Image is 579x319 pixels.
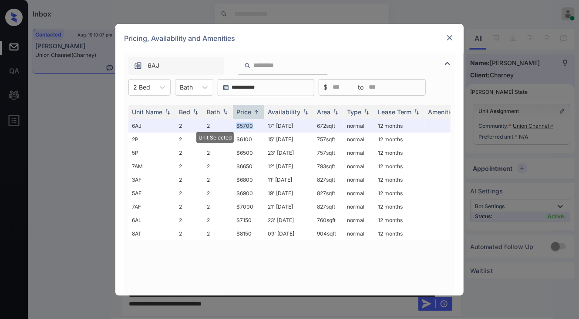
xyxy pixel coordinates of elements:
td: 2 [175,227,203,240]
td: 6AJ [128,119,175,133]
div: Type [347,108,361,116]
img: close [445,33,454,42]
td: 827 sqft [313,186,343,200]
img: icon-zuma [134,61,142,70]
td: 23' [DATE] [264,213,313,227]
td: normal [343,146,374,159]
td: 757 sqft [313,146,343,159]
td: 12 months [374,200,424,213]
td: 672 sqft [313,119,343,133]
td: 12 months [374,186,424,200]
div: Amenities [428,108,457,116]
div: Bed [179,108,190,116]
img: icon-zuma [442,58,453,69]
td: 21' [DATE] [264,200,313,213]
td: 827 sqft [313,200,343,213]
td: $7000 [233,200,264,213]
td: $8150 [233,227,264,240]
img: sorting [252,109,261,115]
td: 2 [175,159,203,173]
td: 2 [175,200,203,213]
td: $6800 [233,173,264,186]
td: 760 sqft [313,213,343,227]
td: 5AF [128,186,175,200]
td: 6AL [128,213,175,227]
div: Availability [268,108,300,116]
td: 17' [DATE] [264,119,313,133]
td: 2 [203,119,233,133]
td: 12 months [374,159,424,173]
div: Area [317,108,330,116]
td: 12' [DATE] [264,159,313,173]
td: normal [343,119,374,133]
div: Unit Name [132,108,162,116]
td: 23' [DATE] [264,146,313,159]
div: Lease Term [378,108,411,116]
td: 793 sqft [313,159,343,173]
span: $ [323,83,327,92]
td: 12 months [374,227,424,240]
td: 2 [203,159,233,173]
td: $6500 [233,146,264,159]
td: 3AF [128,173,175,186]
td: normal [343,213,374,227]
span: to [358,83,364,92]
td: 2 [203,146,233,159]
td: 2 [175,213,203,227]
td: 12 months [374,146,424,159]
img: sorting [191,109,200,115]
td: normal [343,200,374,213]
td: 2 [203,133,233,146]
td: 2 [175,173,203,186]
td: 904 sqft [313,227,343,240]
img: sorting [163,109,172,115]
img: sorting [221,109,229,115]
td: 2P [128,133,175,146]
td: $7150 [233,213,264,227]
td: $6900 [233,186,264,200]
td: 2 [203,227,233,240]
div: Pricing, Availability and Amenities [115,24,464,53]
td: normal [343,159,374,173]
td: 7AM [128,159,175,173]
td: 2 [203,213,233,227]
td: 09' [DATE] [264,227,313,240]
td: $6100 [233,133,264,146]
td: 7AF [128,200,175,213]
td: normal [343,133,374,146]
img: sorting [331,109,340,115]
img: sorting [412,109,421,115]
span: 6AJ [148,61,159,70]
td: 8AT [128,227,175,240]
img: icon-zuma [244,62,251,70]
td: 2 [203,186,233,200]
td: 12 months [374,173,424,186]
td: 2 [203,173,233,186]
td: 12 months [374,213,424,227]
img: sorting [301,109,310,115]
td: $6650 [233,159,264,173]
td: normal [343,186,374,200]
td: 757 sqft [313,133,343,146]
img: sorting [362,109,371,115]
td: 12 months [374,133,424,146]
td: normal [343,173,374,186]
td: 2 [203,200,233,213]
td: 827 sqft [313,173,343,186]
td: 12 months [374,119,424,133]
td: 2 [175,119,203,133]
td: normal [343,227,374,240]
td: 5P [128,146,175,159]
td: 2 [175,133,203,146]
div: Bath [207,108,220,116]
td: 2 [175,186,203,200]
td: 2 [175,146,203,159]
td: $5700 [233,119,264,133]
td: 15' [DATE] [264,133,313,146]
div: Price [236,108,251,116]
td: 11' [DATE] [264,173,313,186]
td: 19' [DATE] [264,186,313,200]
